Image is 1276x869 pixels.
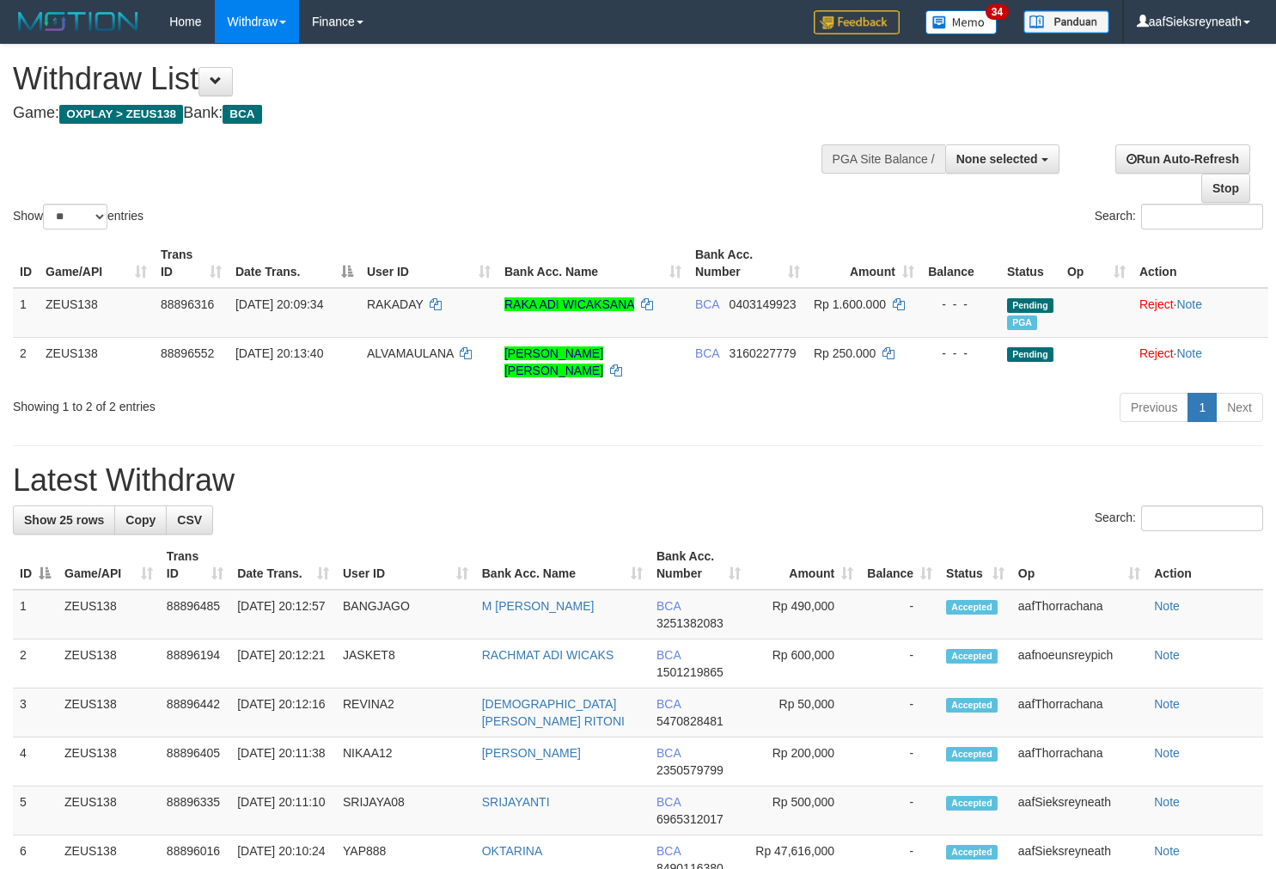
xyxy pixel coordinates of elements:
[1154,795,1180,809] a: Note
[1147,541,1263,590] th: Action
[656,795,681,809] span: BCA
[166,505,213,535] a: CSV
[13,590,58,640] td: 1
[1095,505,1263,531] label: Search:
[24,513,104,527] span: Show 25 rows
[1154,697,1180,711] a: Note
[656,599,681,613] span: BCA
[656,714,723,728] span: Copy 5470828481 to clipboard
[1120,393,1188,422] a: Previous
[58,640,160,688] td: ZEUS138
[748,737,860,786] td: Rp 200,000
[1115,144,1250,174] a: Run Auto-Refresh
[695,297,719,311] span: BCA
[360,239,498,288] th: User ID: activate to sort column ascending
[748,590,860,640] td: Rp 490,000
[13,288,39,338] td: 1
[1000,239,1060,288] th: Status
[860,688,939,737] td: -
[229,239,360,288] th: Date Trans.: activate to sort column descending
[13,640,58,688] td: 2
[154,239,229,288] th: Trans ID: activate to sort column ascending
[58,737,160,786] td: ZEUS138
[160,640,230,688] td: 88896194
[336,688,475,737] td: REVINA2
[656,812,723,826] span: Copy 6965312017 to clipboard
[928,345,993,362] div: - - -
[160,590,230,640] td: 88896485
[656,648,681,662] span: BCA
[235,346,323,360] span: [DATE] 20:13:40
[482,648,614,662] a: RACHMAT ADI WICAKS
[1011,541,1147,590] th: Op: activate to sort column ascending
[13,9,143,34] img: MOTION_logo.png
[482,795,550,809] a: SRIJAYANTI
[498,239,688,288] th: Bank Acc. Name: activate to sort column ascending
[946,747,998,762] span: Accepted
[160,688,230,737] td: 88896442
[161,346,214,360] span: 88896552
[821,144,945,174] div: PGA Site Balance /
[230,737,336,786] td: [DATE] 20:11:38
[1007,298,1053,313] span: Pending
[160,786,230,835] td: 88896335
[748,640,860,688] td: Rp 600,000
[1011,688,1147,737] td: aafThorrachana
[656,697,681,711] span: BCA
[986,4,1009,20] span: 34
[814,346,876,360] span: Rp 250.000
[230,640,336,688] td: [DATE] 20:12:21
[13,391,519,415] div: Showing 1 to 2 of 2 entries
[1154,599,1180,613] a: Note
[730,346,797,360] span: Copy 3160227779 to clipboard
[475,541,650,590] th: Bank Acc. Name: activate to sort column ascending
[223,105,261,124] span: BCA
[860,737,939,786] td: -
[59,105,183,124] span: OXPLAY > ZEUS138
[946,845,998,860] span: Accepted
[656,665,723,679] span: Copy 1501219865 to clipboard
[656,844,681,858] span: BCA
[336,737,475,786] td: NIKAA12
[1139,346,1174,360] a: Reject
[1133,239,1268,288] th: Action
[656,746,681,760] span: BCA
[860,541,939,590] th: Balance: activate to sort column ascending
[58,688,160,737] td: ZEUS138
[367,346,454,360] span: ALVAMAULANA
[58,786,160,835] td: ZEUS138
[13,337,39,386] td: 2
[161,297,214,311] span: 88896316
[1011,786,1147,835] td: aafSieksreyneath
[814,10,900,34] img: Feedback.jpg
[504,297,634,311] a: RAKA ADI WICAKSANA
[43,204,107,229] select: Showentries
[1176,297,1202,311] a: Note
[860,786,939,835] td: -
[946,698,998,713] span: Accepted
[230,590,336,640] td: [DATE] 20:12:57
[177,513,202,527] span: CSV
[482,746,581,760] a: [PERSON_NAME]
[13,204,143,229] label: Show entries
[1133,337,1268,386] td: ·
[1216,393,1263,422] a: Next
[1007,347,1053,362] span: Pending
[58,590,160,640] td: ZEUS138
[939,541,1011,590] th: Status: activate to sort column ascending
[921,239,1000,288] th: Balance
[860,590,939,640] td: -
[482,599,595,613] a: M [PERSON_NAME]
[1201,174,1250,203] a: Stop
[160,737,230,786] td: 88896405
[482,844,543,858] a: OKTARINA
[748,541,860,590] th: Amount: activate to sort column ascending
[1154,648,1180,662] a: Note
[39,288,154,338] td: ZEUS138
[336,541,475,590] th: User ID: activate to sort column ascending
[807,239,921,288] th: Amount: activate to sort column ascending
[336,640,475,688] td: JASKET8
[925,10,998,34] img: Button%20Memo.svg
[58,541,160,590] th: Game/API: activate to sort column ascending
[1011,737,1147,786] td: aafThorrachana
